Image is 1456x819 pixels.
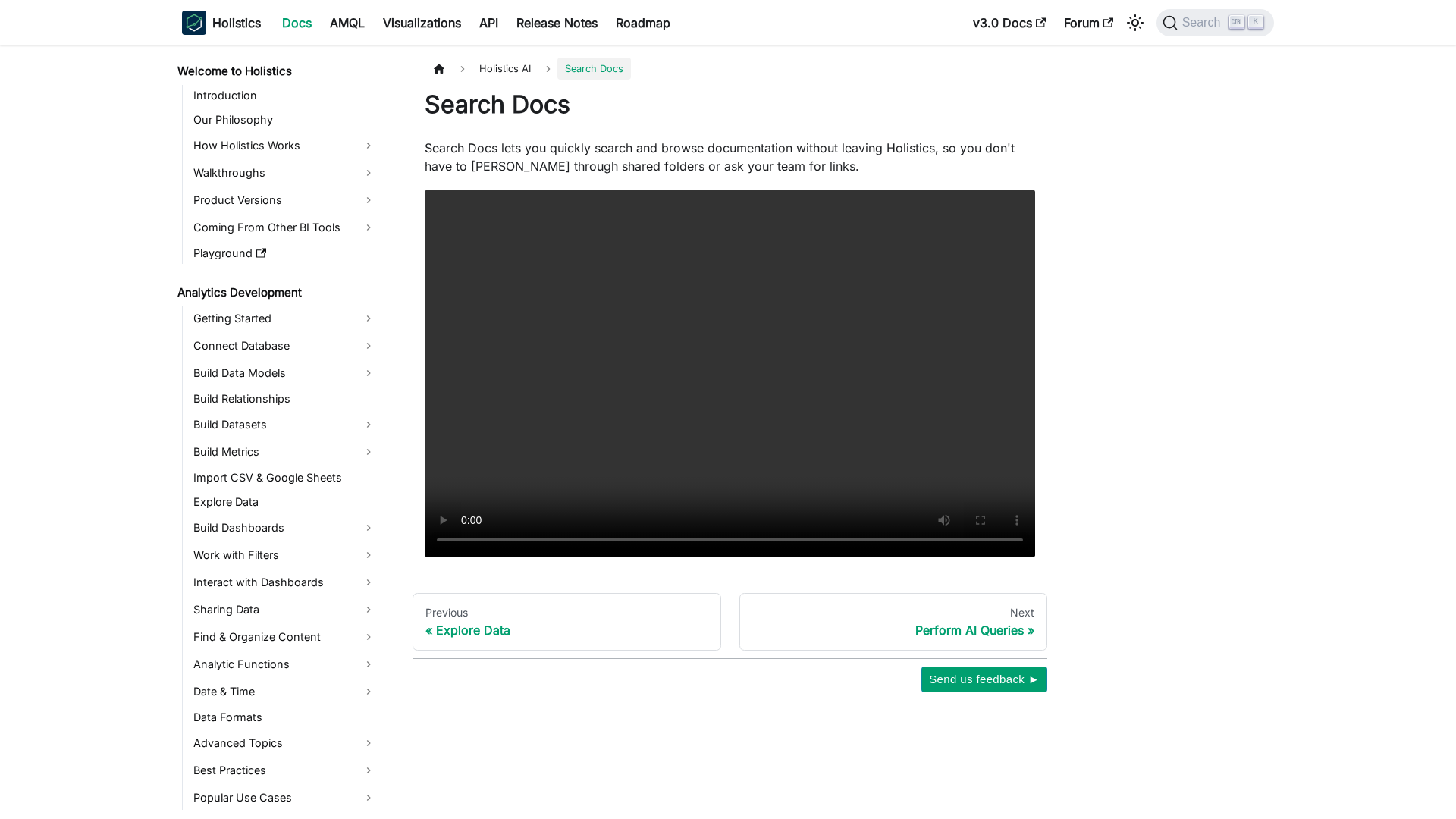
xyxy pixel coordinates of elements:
[189,306,381,331] a: Getting Started
[1055,11,1122,35] a: Forum
[1248,15,1263,29] kbd: K
[189,467,381,488] a: Import CSV & Google Sheets
[921,667,1047,692] button: Send us feedback ►
[173,61,381,82] a: Welcome to Holistics
[374,11,470,35] a: Visualizations
[425,58,1035,80] nav: Breadcrumbs
[189,679,381,704] a: Date & Time
[189,361,381,385] a: Build Data Models
[273,11,321,35] a: Docs
[752,606,1035,620] div: Next
[189,786,381,810] a: Popular Use Cases
[507,11,607,35] a: Release Notes
[167,45,394,819] nav: Docs sidebar
[189,215,381,240] a: Coming From Other BI Tools
[182,11,261,35] a: HolisticsHolistics
[425,190,1035,557] video: Your browser does not support embedding video, but you can .
[413,593,1047,651] nav: Docs pages
[607,11,679,35] a: Roadmap
[182,11,206,35] img: Holistics
[1123,11,1147,35] button: Switch between dark and light mode (currently light mode)
[470,11,507,35] a: API
[321,11,374,35] a: AMQL
[472,58,538,80] span: Holistics AI
[425,139,1035,175] p: Search Docs lets you quickly search and browse documentation without leaving Holistics, so you do...
[425,89,1035,120] h1: Search Docs
[189,413,381,437] a: Build Datasets
[189,516,381,540] a: Build Dashboards
[189,598,381,622] a: Sharing Data
[189,440,381,464] a: Build Metrics
[189,491,381,513] a: Explore Data
[189,758,381,783] a: Best Practices
[189,188,381,212] a: Product Versions
[189,243,381,264] a: Playground
[189,731,381,755] a: Advanced Topics
[739,593,1048,651] a: NextPerform AI Queries
[189,133,381,158] a: How Holistics Works
[189,109,381,130] a: Our Philosophy
[413,593,721,651] a: PreviousExplore Data
[929,670,1040,689] span: Send us feedback ►
[189,85,381,106] a: Introduction
[752,623,1035,638] div: Perform AI Queries
[212,14,261,32] b: Holistics
[189,707,381,728] a: Data Formats
[964,11,1055,35] a: v3.0 Docs
[189,625,381,649] a: Find & Organize Content
[189,334,381,358] a: Connect Database
[425,58,453,80] a: Home page
[189,543,381,567] a: Work with Filters
[189,652,381,676] a: Analytic Functions
[425,623,708,638] div: Explore Data
[189,388,381,409] a: Build Relationships
[1178,16,1230,30] span: Search
[189,161,381,185] a: Walkthroughs
[557,58,631,80] span: Search Docs
[425,606,708,620] div: Previous
[189,570,381,595] a: Interact with Dashboards
[1156,9,1274,36] button: Search (Ctrl+K)
[173,282,381,303] a: Analytics Development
